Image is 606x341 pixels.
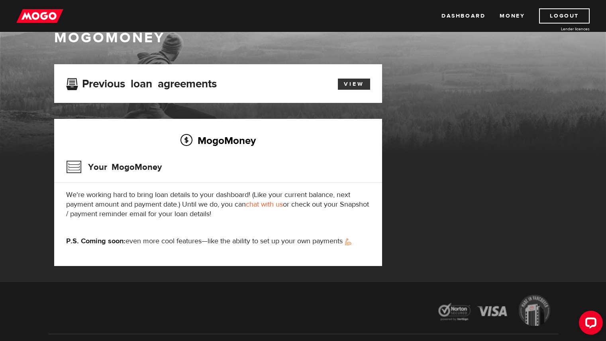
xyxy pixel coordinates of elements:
[54,30,552,46] h1: MogoMoney
[66,237,126,246] strong: P.S. Coming soon:
[530,26,590,32] a: Lender licences
[66,132,370,149] h2: MogoMoney
[539,8,590,24] a: Logout
[246,200,283,209] a: chat with us
[66,157,162,177] h3: Your MogoMoney
[66,237,370,246] p: even more cool features—like the ability to set up your own payments
[66,77,217,88] h3: Previous loan agreements
[345,239,351,245] img: strong arm emoji
[441,8,485,24] a: Dashboard
[500,8,525,24] a: Money
[66,190,370,219] p: We're working hard to bring loan details to your dashboard! (Like your current balance, next paym...
[573,307,606,341] iframe: LiveChat chat widget
[338,79,370,90] a: View
[16,8,63,24] img: mogo_logo-11ee424be714fa7cbb0f0f49df9e16ec.png
[431,289,558,334] img: legal-icons-92a2ffecb4d32d839781d1b4e4802d7b.png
